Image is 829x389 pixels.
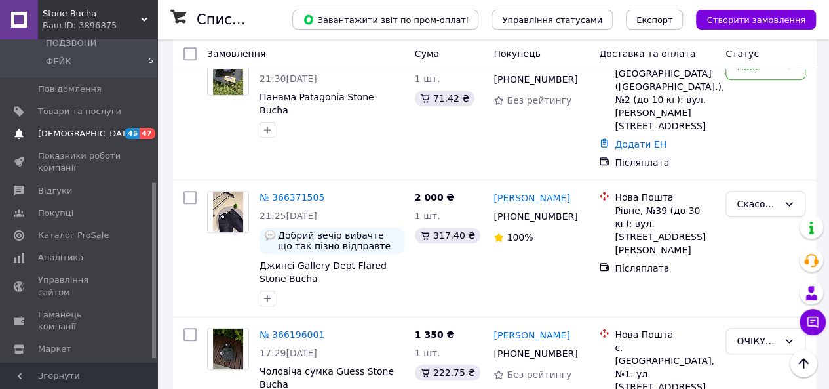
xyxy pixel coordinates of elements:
a: Додати ЕН [615,139,666,150]
a: Фото товару [207,54,249,96]
span: Stone Bucha [43,8,141,20]
span: 1 350 ₴ [415,329,455,340]
span: Управління сайтом [38,274,121,298]
span: Каталог ProSale [38,230,109,241]
span: Добрий вечір вибачте що так пізно відправте як умога швидше і розмір S і ще скіньте будьласка роз... [278,230,399,251]
img: Фото товару [213,192,244,232]
div: Нова Пошта [615,191,715,204]
span: 45 [125,128,140,139]
span: Доставка та оплата [599,49,695,59]
a: Фото товару [207,191,249,233]
a: [PERSON_NAME] [493,192,569,205]
div: Нова Пошта [615,328,715,341]
a: Панама Patagonia Stone Bucha [260,92,374,115]
span: Експорт [636,15,673,25]
span: Замовлення [207,49,265,59]
div: Скасовано [737,197,779,211]
span: Без рейтингу [507,95,571,106]
span: Повідомлення [38,83,102,95]
span: Гаманець компанії [38,309,121,333]
a: Створити замовлення [683,14,816,24]
button: Наверх [790,350,817,377]
img: Фото товару [213,54,244,95]
span: 5 [149,56,153,68]
a: [PERSON_NAME] [493,329,569,342]
div: 317.40 ₴ [415,228,480,243]
span: Статус [725,49,759,59]
span: Маркет [38,343,71,355]
span: 21:25[DATE] [260,211,317,221]
span: Без рейтингу [507,369,571,380]
span: 21:30[DATE] [260,73,317,84]
span: Показники роботи компанії [38,150,121,174]
button: Створити замовлення [696,10,816,30]
span: 1 шт. [415,348,440,358]
button: Чат з покупцем [800,309,826,335]
div: [PHONE_NUMBER] [491,344,578,363]
span: 1 шт. [415,211,440,221]
button: Управління статусами [492,10,613,30]
button: Експорт [626,10,684,30]
span: 1 шт. [415,73,440,84]
div: ОЧІКУЄ НА ВІДПРАВКУ [737,334,779,348]
span: ФЕЙК [46,56,71,68]
img: :speech_balloon: [265,230,275,241]
div: Рівне, №39 (до 30 кг): вул. [STREET_ADDRESS][PERSON_NAME] [615,204,715,256]
h1: Список замовлень [197,12,330,28]
div: 71.42 ₴ [415,91,474,106]
div: [GEOGRAPHIC_DATA] ([GEOGRAPHIC_DATA].), №2 (до 10 кг): вул. [PERSON_NAME][STREET_ADDRESS] [615,67,715,133]
div: Ваш ID: 3896875 [43,20,157,31]
a: № 366196001 [260,329,324,340]
span: 100% [507,232,533,243]
div: Післяплата [615,156,715,169]
img: Фото товару [213,329,244,369]
a: Джинсі Gallery Dept Flared Stone Bucha [260,260,387,284]
div: Післяплата [615,262,715,275]
span: Покупці [38,207,73,219]
span: Відгуки [38,185,72,197]
a: Фото товару [207,328,249,370]
span: 47 [140,128,155,139]
span: 17:29[DATE] [260,348,317,358]
span: [DEMOGRAPHIC_DATA] [38,128,135,140]
div: 222.75 ₴ [415,365,480,380]
span: Cума [415,49,439,59]
div: [PHONE_NUMBER] [491,70,578,89]
span: Створити замовлення [706,15,805,25]
a: № 366371505 [260,192,324,203]
span: Аналітика [38,252,83,264]
span: Товари та послуги [38,106,121,117]
div: [PHONE_NUMBER] [491,207,578,226]
span: 2 000 ₴ [415,192,455,203]
button: Завантажити звіт по пром-оплаті [292,10,478,30]
span: Управління статусами [502,15,602,25]
span: Покупець [493,49,540,59]
span: Завантажити звіт по пром-оплаті [303,14,468,26]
